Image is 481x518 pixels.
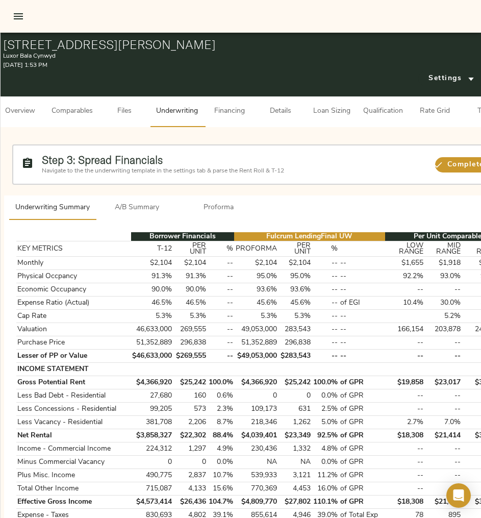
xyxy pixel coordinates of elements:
td: 100.0% [207,376,234,389]
td: of GPR [339,496,385,509]
td: 90.0% [131,283,173,297]
span: Settings [428,72,474,85]
td: Minus Commercial Vacancy [16,456,131,469]
td: $4,573,414 [131,496,173,509]
td: NA [278,456,312,469]
td: -- [385,389,424,403]
span: A/B Summary [102,202,171,214]
td: -- [385,336,424,350]
th: % [207,241,234,257]
td: 166,154 [385,323,424,336]
td: -- [207,310,234,323]
td: 99,205 [131,403,173,416]
td: $1,655 [385,257,424,270]
td: -- [339,270,385,283]
span: Loan Sizing [312,105,351,118]
th: Borrower Financials [131,232,235,241]
p: Navigate to the the underwriting template in the settings tab & parse the Rent Roll & T-12 [42,166,425,176]
td: 160 [173,389,208,403]
td: $25,242 [278,376,312,389]
td: 91.3% [131,270,173,283]
td: Less Concessions - Residential [16,403,131,416]
td: 88.4% [207,429,234,442]
td: 0 [173,456,208,469]
td: 90.0% [173,283,208,297]
td: 715,087 [131,482,173,496]
td: -- [207,297,234,310]
td: -- [207,336,234,350]
td: 11.2% [312,469,339,482]
td: 109,173 [234,403,278,416]
td: of GPR [339,403,385,416]
td: -- [424,350,462,363]
td: 92.5% [312,429,339,442]
td: $18,308 [385,429,424,442]
strong: Step 3: Spread Financials [42,153,163,166]
td: -- [207,323,234,336]
td: $21,414 [424,429,462,442]
td: Economic Occupancy [16,283,131,297]
td: $18,308 [385,496,424,509]
th: T-12 [131,241,173,257]
th: % [312,241,339,257]
td: $4,039,401 [234,429,278,442]
td: $2,104 [131,257,173,270]
td: $2,104 [278,257,312,270]
td: -- [207,270,234,283]
td: 2.5% [312,403,339,416]
button: open drawer [6,4,31,29]
td: 539,933 [234,469,278,482]
td: NA [234,456,278,469]
td: $27,802 [278,496,312,509]
td: 296,838 [173,336,208,350]
td: 2,837 [173,469,208,482]
td: $2,104 [173,257,208,270]
td: -- [312,350,339,363]
td: 51,352,889 [234,336,278,350]
td: 381,708 [131,416,173,429]
td: 110.1% [312,496,339,509]
td: $269,555 [173,350,208,363]
td: 573 [173,403,208,416]
td: INCOME STATEMENT [16,363,131,376]
td: of GPR [339,416,385,429]
td: -- [312,297,339,310]
td: 30.0% [424,297,462,310]
td: 230,436 [234,442,278,456]
td: 8.7% [207,416,234,429]
span: Underwriting Summary [15,202,90,214]
td: 5.3% [173,310,208,323]
td: -- [424,442,462,456]
td: 0 [131,456,173,469]
td: $49,053,000 [234,350,278,363]
td: Lesser of PP or Value [16,350,131,363]
td: $283,543 [278,350,312,363]
td: $23,349 [278,429,312,442]
span: Files [105,105,144,118]
td: 49,053,000 [234,323,278,336]
td: -- [424,482,462,496]
td: 93.6% [234,283,278,297]
td: 2.3% [207,403,234,416]
td: 1,297 [173,442,208,456]
td: of GPR [339,442,385,456]
td: 296,838 [278,336,312,350]
span: Financing [210,105,249,118]
td: Valuation [16,323,131,336]
td: -- [312,323,339,336]
td: $3,858,327 [131,429,173,442]
td: -- [385,482,424,496]
td: Less Bad Debt - Residential [16,389,131,403]
td: 203,878 [424,323,462,336]
td: Income - Commercial Income [16,442,131,456]
td: -- [424,283,462,297]
td: 4,133 [173,482,208,496]
td: $4,809,770 [234,496,278,509]
td: -- [339,283,385,297]
td: -- [385,456,424,469]
td: -- [339,257,385,270]
span: Rate Grid [415,105,454,118]
td: Expense Ratio (Actual) [16,297,131,310]
th: Fulcrum Lending Final UW [234,232,385,241]
td: $21,414 [424,496,462,509]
